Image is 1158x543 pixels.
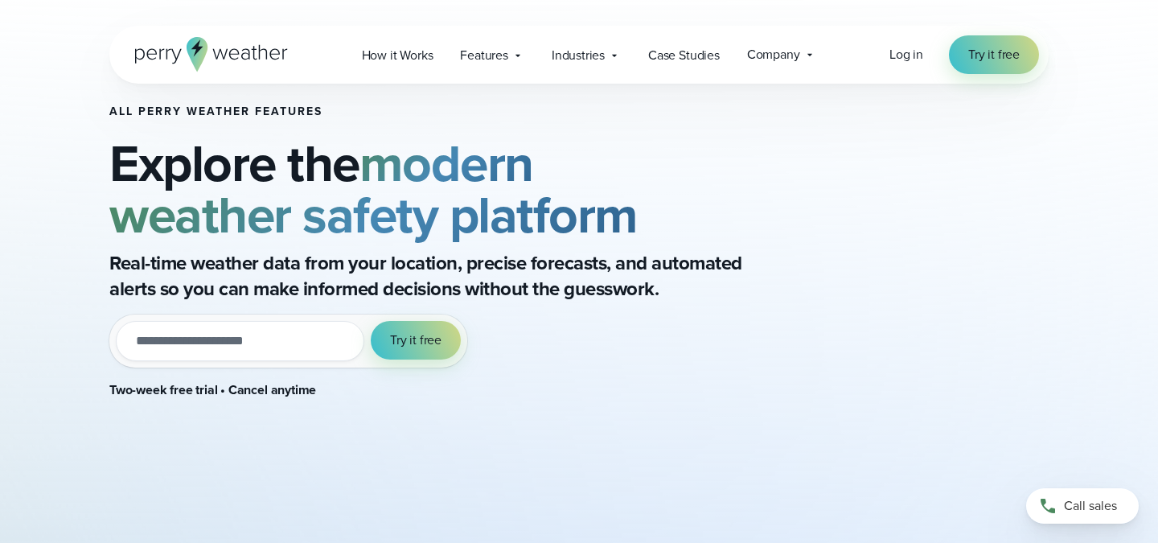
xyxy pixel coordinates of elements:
[634,39,733,72] a: Case Studies
[109,138,807,241] h2: Explore the
[109,250,753,302] p: Real-time weather data from your location, precise forecasts, and automated alerts so you can mak...
[747,45,800,64] span: Company
[1026,488,1139,524] a: Call sales
[362,46,433,65] span: How it Works
[968,45,1020,64] span: Try it free
[371,321,461,360] button: Try it free
[648,46,720,65] span: Case Studies
[348,39,447,72] a: How it Works
[1064,496,1117,516] span: Call sales
[889,45,923,64] a: Log in
[460,46,508,65] span: Features
[109,381,316,399] strong: Two-week free trial • Cancel anytime
[390,331,441,350] span: Try it free
[949,35,1039,74] a: Try it free
[552,46,605,65] span: Industries
[109,125,638,253] strong: modern weather safety platform
[109,105,807,118] h1: All Perry Weather Features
